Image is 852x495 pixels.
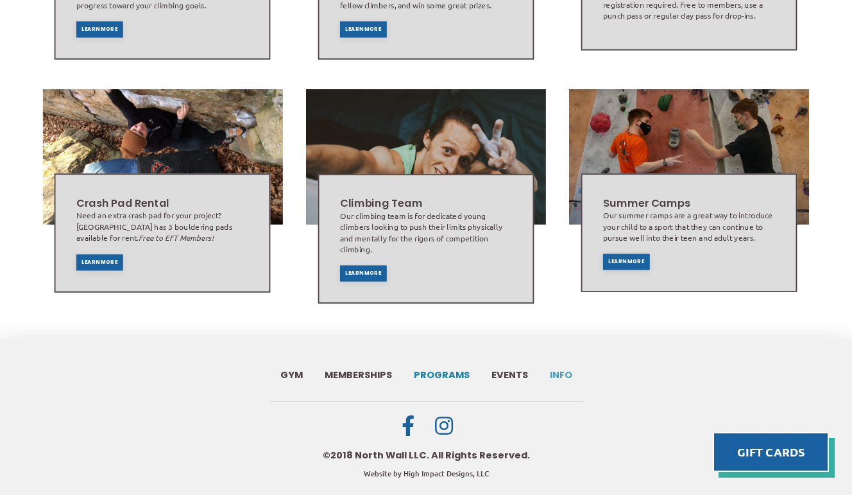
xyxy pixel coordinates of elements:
span: Learn More [82,27,118,32]
span: Events [491,370,528,380]
div: Our climbing team is for dedicated young climbers looking to push their limits physically and men... [340,211,513,254]
a: Gym [269,360,314,391]
a: Learn More [76,254,123,270]
a: Memberships [314,360,403,391]
img: Image [42,89,282,225]
span: Memberships [325,370,392,380]
a: Learn More [340,265,387,281]
a: Learn More [76,21,123,37]
a: Info [539,360,583,391]
div: Need an extra crash pad for your project? [GEOGRAPHIC_DATA] has 3 bouldering pads available for r... [76,210,249,243]
div: Our summer camps are a great way to introduce your child to a sport that they can continue to pur... [603,210,776,243]
div: ©2018 North Wall LLC. All Rights Reserved. [323,449,530,462]
em: Free to EFT Members! [139,232,214,243]
img: Image [306,89,546,225]
span: Learn More [345,27,381,32]
span: Learn More [609,259,645,264]
h2: Crash Pad Rental [76,195,249,210]
a: Learn More [603,254,650,270]
span: Gym [280,370,303,380]
h2: Summer Camps [603,195,776,210]
span: Learn More [82,259,118,265]
span: Info [550,370,572,380]
h2: Climbing Team [340,196,513,211]
a: Website by High Impact Designs, LLC [364,468,489,479]
a: Events [481,360,539,391]
a: Programs [403,360,481,391]
span: Programs [414,370,470,380]
img: Image [568,89,810,225]
a: Learn More [340,21,387,37]
span: Learn More [345,270,381,275]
